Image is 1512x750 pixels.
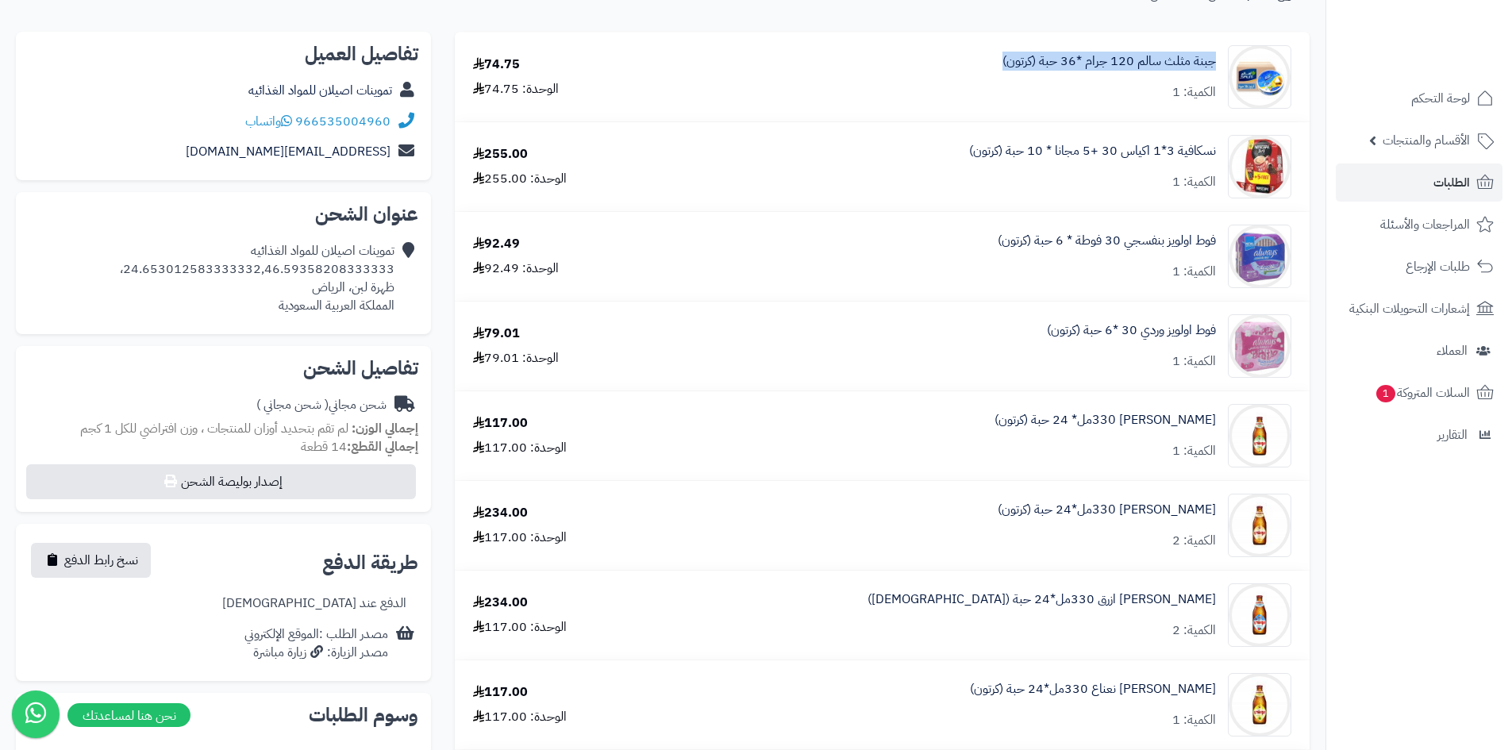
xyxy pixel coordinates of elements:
a: نسكافية 3*1 اكياس 30 +5 مجانا * 10 حبة (كرتون) [969,142,1216,160]
div: 74.75 [473,56,520,74]
div: الكمية: 1 [1172,711,1216,729]
a: فوط اولويز وردي 30 *6 حبة (كرتون) [1047,321,1216,340]
h2: طريقة الدفع [322,553,418,572]
div: الكمية: 2 [1172,621,1216,640]
span: الطلبات [1433,171,1470,194]
img: 1747327806-Screenshot%202025-05-15%20194829-90x90.jpg [1229,45,1291,109]
button: نسخ رابط الدفع [31,543,151,578]
div: تموينات اصيلان للمواد الغذائيه 24.653012583333332,46.59358208333333، ظهرة لبن، الرياض المملكة الع... [120,242,394,314]
div: شحن مجاني [256,396,387,414]
div: الوحدة: 117.00 [473,439,567,457]
a: [PERSON_NAME] 330مل* 24 حبة (كرتون) [995,411,1216,429]
span: العملاء [1437,340,1468,362]
img: 1747491706-1ab535ce-a2dc-4272-b533-cff6ad5f-90x90.jpg [1229,225,1291,288]
span: لوحة التحكم [1411,87,1470,110]
strong: إجمالي الوزن: [352,419,418,438]
div: الوحدة: 255.00 [473,170,567,188]
img: 1747727522-137a2c2e-3ba4-4596-9a8d-cae0e24a-90x90.jpg [1229,583,1291,647]
div: الوحدة: 117.00 [473,618,567,637]
div: الكمية: 2 [1172,532,1216,550]
div: الوحدة: 74.75 [473,80,559,98]
a: المراجعات والأسئلة [1336,206,1502,244]
a: العملاء [1336,332,1502,370]
a: التقارير [1336,416,1502,454]
a: 966535004960 [295,112,391,131]
h2: عنوان الشحن [29,205,418,224]
span: ( شحن مجاني ) [256,395,329,414]
div: 79.01 [473,325,520,343]
h2: تفاصيل العميل [29,44,418,63]
img: 1747491867-61f2dbc2-26a6-427f-9345-f0fbb213-90x90.jpg [1229,314,1291,378]
div: مصدر الطلب :الموقع الإلكتروني [244,625,388,662]
div: 255.00 [473,145,528,163]
img: logo-2.png [1404,43,1497,76]
div: الكمية: 1 [1172,83,1216,102]
a: لوحة التحكم [1336,79,1502,117]
div: الكمية: 1 [1172,352,1216,371]
div: 117.00 [473,414,528,433]
a: فوط اولويز بنفسجي 30 فوطة * 6 حبة (كرتون) [998,232,1216,250]
span: طلبات الإرجاع [1406,256,1470,278]
button: إصدار بوليصة الشحن [26,464,416,499]
img: 1747727626-6006f9b2-151f-4955-88c3-435ab682-90x90.jpg [1229,673,1291,737]
div: مصدر الزيارة: زيارة مباشرة [244,644,388,662]
a: [PERSON_NAME] ازرق 330مل*24 حبة ([DEMOGRAPHIC_DATA]) [868,590,1216,609]
div: 117.00 [473,683,528,702]
div: الكمية: 1 [1172,263,1216,281]
div: الدفع عند [DEMOGRAPHIC_DATA] [222,594,406,613]
span: السلات المتروكة [1375,382,1470,404]
div: الوحدة: 79.01 [473,349,559,367]
div: 92.49 [473,235,520,253]
a: تموينات اصيلان للمواد الغذائيه [248,81,392,100]
span: 1 [1376,385,1395,402]
div: 234.00 [473,504,528,522]
img: 1747343287-81f9ODSZzBL._AC_SL1500-90x90.jpg [1229,135,1291,198]
a: [EMAIL_ADDRESS][DOMAIN_NAME] [186,142,391,161]
div: الوحدة: 92.49 [473,260,559,278]
img: 1747727413-90c0d877-8358-4682-89fa-0117a071-90x90.jpg [1229,494,1291,557]
span: إشعارات التحويلات البنكية [1349,298,1470,320]
a: جبنة مثلث سالم 120 جرام *36 حبة (كرتون) [1002,52,1216,71]
span: الأقسام والمنتجات [1383,129,1470,152]
div: الكمية: 1 [1172,442,1216,460]
div: 234.00 [473,594,528,612]
span: نسخ رابط الدفع [64,551,138,570]
a: واتساب [245,112,292,131]
strong: إجمالي القطع: [347,437,418,456]
a: السلات المتروكة1 [1336,374,1502,412]
div: الوحدة: 117.00 [473,529,567,547]
a: إشعارات التحويلات البنكية [1336,290,1502,328]
small: 14 قطعة [301,437,418,456]
a: [PERSON_NAME] نعناع 330مل*24 حبة (كرتون) [970,680,1216,698]
a: [PERSON_NAME] 330مل*24 حبة (كرتون) [998,501,1216,519]
h2: وسوم الطلبات [29,706,418,725]
span: لم تقم بتحديد أوزان للمنتجات ، وزن افتراضي للكل 1 كجم [80,419,348,438]
img: 1747727251-6e562dc2-177b-4697-85bf-e38f79d8-90x90.jpg [1229,404,1291,467]
h2: تفاصيل الشحن [29,359,418,378]
a: طلبات الإرجاع [1336,248,1502,286]
div: الكمية: 1 [1172,173,1216,191]
div: الوحدة: 117.00 [473,708,567,726]
span: المراجعات والأسئلة [1380,213,1470,236]
a: الطلبات [1336,163,1502,202]
span: التقارير [1437,424,1468,446]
